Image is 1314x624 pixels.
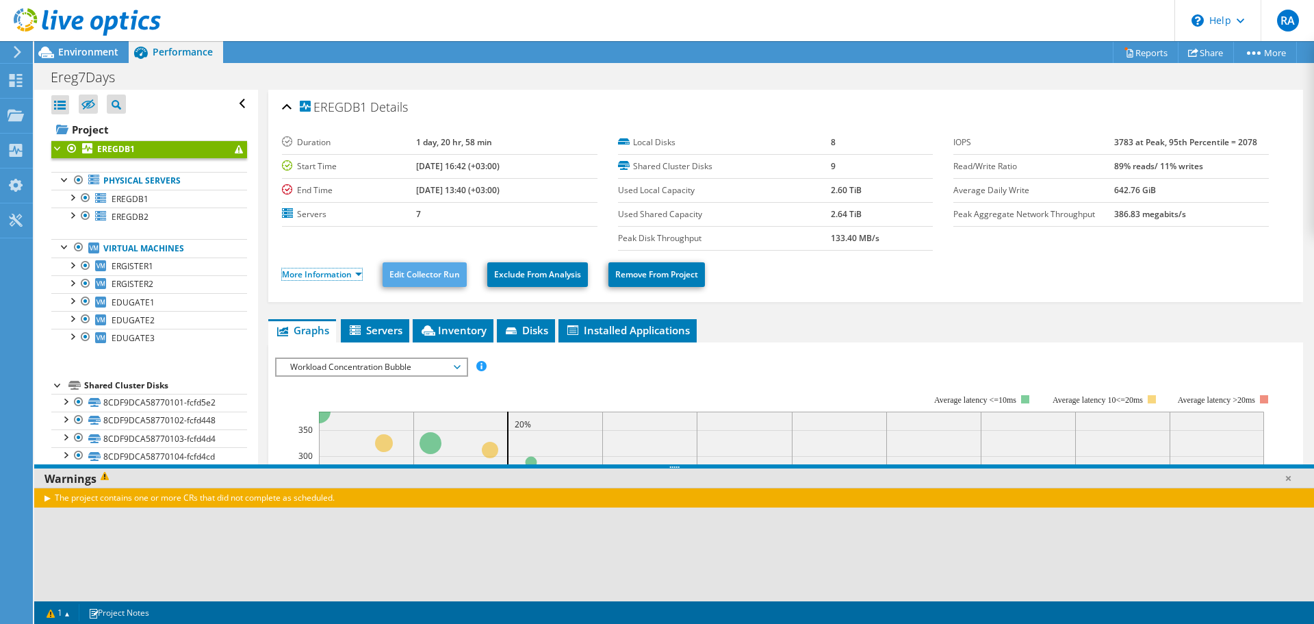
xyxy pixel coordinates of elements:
label: Read/Write Ratio [953,160,1114,173]
b: 8 [831,136,836,148]
span: Environment [58,45,118,58]
a: More Information [282,269,362,280]
a: Project Notes [79,604,159,621]
a: Physical Servers [51,172,247,190]
label: Used Local Capacity [618,184,831,197]
span: RA [1277,10,1299,32]
a: EDUGATE1 [51,293,247,311]
div: Shared Cluster Disks [84,377,247,394]
b: 7 [416,208,421,220]
b: 3783 at Peak, 95th Percentile = 2078 [1114,136,1257,148]
span: Details [370,99,408,115]
span: Workload Concentration Bubble [283,359,459,375]
svg: \n [1191,14,1204,27]
span: Inventory [420,323,487,337]
a: ERGISTER1 [51,258,247,275]
label: Start Time [282,160,416,173]
a: EREGDB2 [51,208,247,225]
a: Project [51,118,247,140]
a: EDUGATE2 [51,311,247,329]
div: The project contains one or more CRs that did not complete as scheduled. [34,488,1314,508]
span: EREGDB2 [112,211,149,223]
span: Servers [348,323,402,337]
label: Duration [282,136,416,149]
tspan: Average latency <=10ms [934,395,1016,405]
label: Local Disks [618,136,831,149]
a: Exclude From Analysis [487,262,588,287]
a: 8CDF9DCA58770102-fcfd448 [51,412,247,429]
a: EREGDB1 [51,140,247,158]
label: Peak Aggregate Network Throughput [953,208,1114,221]
span: EDUGATE2 [112,314,155,326]
a: Edit Collector Run [383,262,467,287]
a: Share [1178,42,1234,63]
text: 20% [515,419,531,430]
b: 133.40 MB/s [831,232,879,244]
label: Peak Disk Throughput [618,232,831,245]
span: Graphs [275,323,329,337]
a: 8CDF9DCA58770104-fcfd4cd [51,447,247,465]
tspan: Average latency 10<=20ms [1053,395,1143,405]
b: EREGDB1 [97,143,135,155]
b: [DATE] 16:42 (+03:00) [416,160,500,172]
a: ERGISTER2 [51,275,247,293]
text: Average latency >20ms [1178,395,1255,405]
a: Virtual Machines [51,239,247,257]
a: Remove From Project [608,262,705,287]
b: 642.76 GiB [1114,184,1156,196]
text: 300 [298,450,313,462]
span: Installed Applications [565,323,690,337]
b: 386.83 megabits/s [1114,208,1186,220]
b: 2.60 TiB [831,184,862,196]
label: Shared Cluster Disks [618,160,831,173]
span: Performance [153,45,213,58]
a: EREGDB1 [51,190,247,208]
span: EREGDB1 [300,101,367,114]
label: Used Shared Capacity [618,208,831,221]
span: ERGISTER2 [112,278,153,290]
b: 2.64 TiB [831,208,862,220]
label: Servers [282,208,416,221]
text: 350 [298,424,313,436]
a: Reports [1113,42,1178,63]
b: 1 day, 20 hr, 58 min [416,136,492,148]
span: EDUGATE3 [112,332,155,344]
a: 1 [37,604,79,621]
h1: Ereg7Days [44,70,136,85]
a: EDUGATE3 [51,329,247,347]
span: EREGDB1 [112,193,149,205]
b: [DATE] 13:40 (+03:00) [416,184,500,196]
label: End Time [282,184,416,197]
span: EDUGATE1 [112,297,155,308]
b: 89% reads/ 11% writes [1114,160,1203,172]
span: ERGISTER1 [112,260,153,272]
div: Warnings [34,469,1314,489]
b: 9 [831,160,836,172]
label: IOPS [953,136,1114,149]
a: 8CDF9DCA58770103-fcfd4d4 [51,429,247,447]
label: Average Daily Write [953,184,1114,197]
a: 8CDF9DCA58770101-fcfd5e2 [51,394,247,412]
span: Disks [504,323,548,337]
a: More [1233,42,1297,63]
